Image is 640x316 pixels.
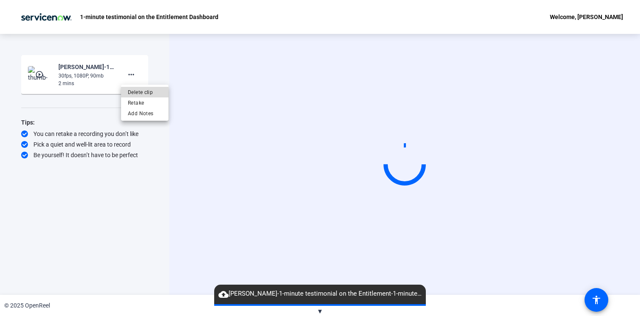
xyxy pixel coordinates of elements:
[214,289,426,299] span: [PERSON_NAME]-1-minute testimonial on the Entitlement-1-minute testimonial on the Entitlement Das...
[128,108,162,119] span: Add Notes
[317,308,323,315] span: ▼
[128,87,162,97] span: Delete clip
[218,289,229,299] mat-icon: cloud_upload
[128,98,162,108] span: Retake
